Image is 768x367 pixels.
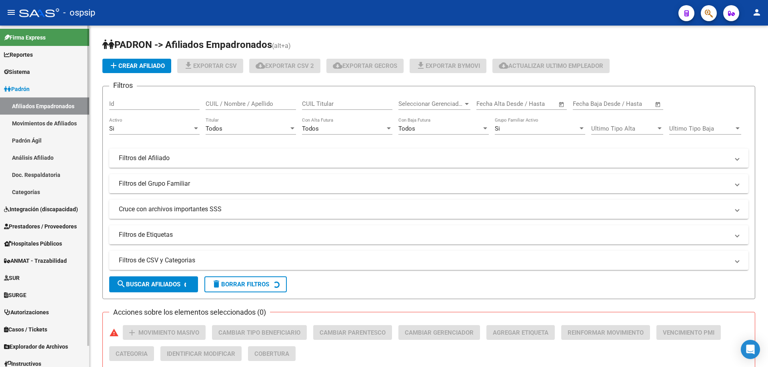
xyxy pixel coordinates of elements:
input: Start date [573,100,599,107]
button: Exportar CSV 2 [249,59,320,73]
input: Start date [476,100,502,107]
h3: Acciones sobre los elementos seleccionados (0) [109,307,270,318]
mat-icon: warning [109,328,119,337]
button: Actualizar ultimo Empleador [492,59,610,73]
mat-panel-title: Filtros de CSV y Categorias [119,256,729,265]
span: Firma Express [4,33,46,42]
mat-expansion-panel-header: Filtros del Afiliado [109,149,748,168]
div: Open Intercom Messenger [741,340,760,359]
span: Cambiar Gerenciador [405,329,474,336]
span: Agregar Etiqueta [493,329,548,336]
span: Exportar Bymovi [416,62,480,69]
button: Identificar Modificar [160,346,242,361]
span: Ultimo Tipo Alta [591,125,656,132]
mat-icon: file_download [184,61,193,70]
button: Cambiar Gerenciador [398,325,480,340]
button: Cambiar Tipo Beneficiario [212,325,307,340]
span: Seleccionar Gerenciador [398,100,463,107]
span: Exportar CSV 2 [256,62,314,69]
span: Todos [398,125,415,132]
span: SURGE [4,291,26,300]
button: Crear Afiliado [102,59,171,73]
button: Cobertura [248,346,296,361]
button: Categoria [109,346,154,361]
button: Borrar Filtros [204,276,287,292]
span: Si [495,125,500,132]
button: Exportar CSV [177,59,243,73]
span: Borrar Filtros [212,281,269,288]
mat-expansion-panel-header: Filtros de Etiquetas [109,225,748,244]
span: Reinformar Movimiento [568,329,644,336]
mat-panel-title: Filtros de Etiquetas [119,230,729,239]
mat-icon: menu [6,8,16,17]
button: Reinformar Movimiento [561,325,650,340]
span: Exportar GECROS [333,62,397,69]
span: Identificar Modificar [167,350,235,357]
span: Vencimiento PMI [663,329,714,336]
span: Sistema [4,67,30,76]
mat-expansion-panel-header: Filtros del Grupo Familiar [109,174,748,193]
span: Cambiar Tipo Beneficiario [218,329,300,336]
span: Prestadores / Proveedores [4,222,77,231]
span: Explorador de Archivos [4,342,68,351]
h3: Filtros [109,80,137,91]
span: Crear Afiliado [109,62,165,69]
mat-icon: search [116,279,126,289]
button: Cambiar Parentesco [313,325,392,340]
button: Agregar Etiqueta [486,325,555,340]
span: (alt+a) [272,42,291,50]
mat-panel-title: Filtros del Afiliado [119,154,729,163]
span: Integración (discapacidad) [4,205,78,214]
mat-icon: add [109,61,118,70]
mat-icon: cloud_download [333,61,342,70]
span: Todos [206,125,222,132]
mat-panel-title: Cruce con archivos importantes SSS [119,205,729,214]
mat-panel-title: Filtros del Grupo Familiar [119,179,729,188]
span: Todos [302,125,319,132]
span: PADRON -> Afiliados Empadronados [102,39,272,50]
input: End date [510,100,548,107]
span: Ultimo Tipo Baja [669,125,734,132]
button: Movimiento Masivo [123,325,206,340]
span: Reportes [4,50,33,59]
mat-expansion-panel-header: Filtros de CSV y Categorias [109,251,748,270]
button: Open calendar [557,100,566,109]
mat-icon: person [752,8,762,17]
span: Cobertura [254,350,289,357]
span: SUR [4,274,20,282]
span: Autorizaciones [4,308,49,317]
input: End date [606,100,645,107]
button: Exportar GECROS [326,59,404,73]
mat-icon: delete [212,279,221,289]
span: Casos / Tickets [4,325,47,334]
mat-icon: cloud_download [256,61,265,70]
span: ANMAT - Trazabilidad [4,256,67,265]
button: Vencimiento PMI [656,325,721,340]
mat-expansion-panel-header: Cruce con archivos importantes SSS [109,200,748,219]
span: Actualizar ultimo Empleador [499,62,603,69]
span: Categoria [116,350,148,357]
span: Movimiento Masivo [138,329,199,336]
span: Buscar Afiliados [116,281,180,288]
span: Si [109,125,114,132]
mat-icon: cloud_download [499,61,508,70]
span: - ospsip [63,4,95,22]
button: Exportar Bymovi [410,59,486,73]
mat-icon: file_download [416,61,426,70]
mat-icon: add [127,328,137,337]
span: Padrón [4,85,30,93]
span: Hospitales Públicos [4,239,62,248]
button: Buscar Afiliados [109,276,198,292]
button: Open calendar [654,100,663,109]
span: Exportar CSV [184,62,237,69]
span: Cambiar Parentesco [320,329,386,336]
